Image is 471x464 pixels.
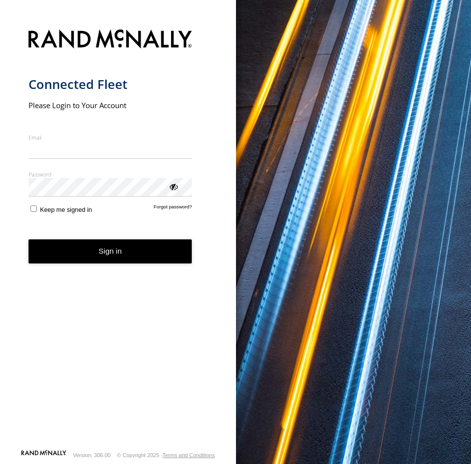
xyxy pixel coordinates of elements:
form: main [29,24,208,449]
div: © Copyright 2025 - [117,452,215,458]
div: ViewPassword [168,181,178,191]
img: Rand McNally [29,28,192,53]
input: Keep me signed in [30,205,37,212]
span: Keep me signed in [40,206,92,213]
h1: Connected Fleet [29,76,192,92]
a: Visit our Website [21,450,66,460]
a: Terms and Conditions [163,452,215,458]
button: Sign in [29,239,192,263]
label: Email [29,134,192,141]
div: Version: 306.00 [73,452,111,458]
h2: Please Login to Your Account [29,100,192,110]
a: Forgot password? [154,204,192,213]
label: Password [29,171,192,178]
